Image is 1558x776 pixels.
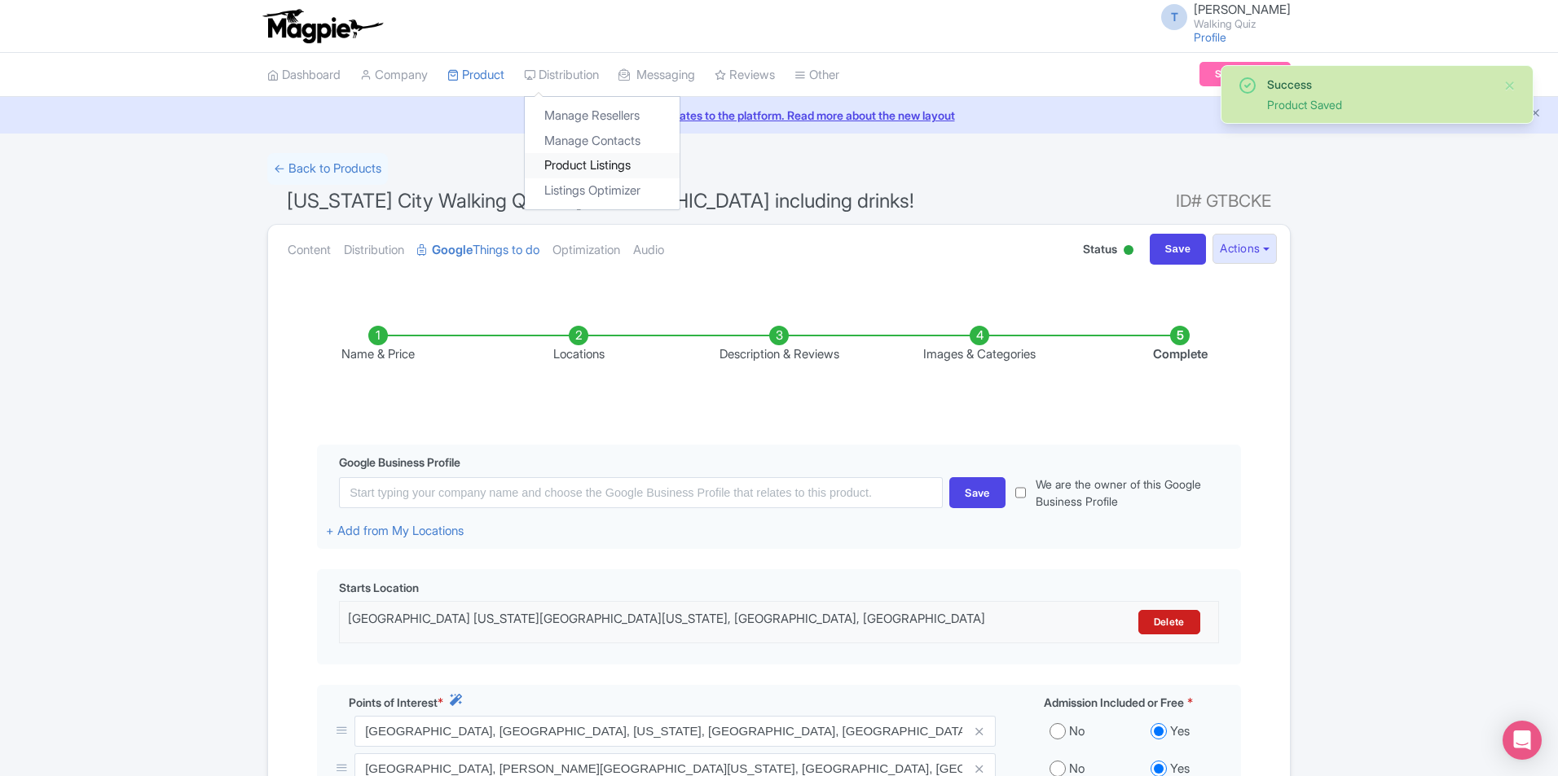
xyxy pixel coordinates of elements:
div: Product Saved [1267,96,1490,113]
a: Manage Resellers [525,103,680,129]
a: Profile [1194,30,1226,44]
a: GoogleThings to do [417,225,539,276]
span: Admission Included or Free [1044,694,1184,711]
div: [GEOGRAPHIC_DATA] [US_STATE][GEOGRAPHIC_DATA][US_STATE], [GEOGRAPHIC_DATA], [GEOGRAPHIC_DATA] [348,610,994,634]
span: [US_STATE] City Walking Quiz in [GEOGRAPHIC_DATA] including drinks! [287,189,914,213]
a: Optimization [552,225,620,276]
span: Status [1083,240,1117,257]
a: Audio [633,225,664,276]
a: Subscription [1199,62,1291,86]
a: T [PERSON_NAME] Walking Quiz [1151,3,1291,29]
a: Manage Contacts [525,129,680,154]
span: Starts Location [339,579,419,596]
a: Delete [1138,610,1200,634]
a: + Add from My Locations [326,523,464,538]
a: Dashboard [267,53,341,98]
img: logo-ab69f6fb50320c5b225c76a69d11143b.png [259,8,385,44]
span: ID# GTBCKE [1176,185,1271,217]
a: Product [447,53,504,98]
strong: Google [432,241,473,260]
li: Locations [478,326,679,364]
a: Product Listings [525,153,680,178]
label: We are the owner of this Google Business Profile [1036,476,1232,510]
small: Walking Quiz [1194,19,1291,29]
a: Messaging [618,53,695,98]
li: Name & Price [278,326,478,364]
div: Save [949,477,1006,508]
div: Open Intercom Messenger [1503,721,1542,760]
a: Listings Optimizer [525,178,680,204]
span: Google Business Profile [339,454,460,471]
button: Actions [1213,234,1277,264]
input: Start typing your company name and choose the Google Business Profile that relates to this product. [339,477,943,508]
a: Content [288,225,331,276]
label: Yes [1170,722,1190,741]
li: Complete [1080,326,1280,364]
a: ← Back to Products [267,153,388,185]
input: Save [1150,234,1207,265]
label: No [1069,722,1085,741]
span: [PERSON_NAME] [1194,2,1291,17]
li: Description & Reviews [679,326,879,364]
a: Distribution [524,53,599,98]
span: Points of Interest [349,694,438,711]
div: Success [1267,76,1490,93]
a: Other [794,53,839,98]
span: T [1161,4,1187,30]
li: Images & Categories [879,326,1080,364]
a: We made some updates to the platform. Read more about the new layout [10,107,1548,124]
a: Distribution [344,225,404,276]
button: Close announcement [1529,105,1542,124]
a: Reviews [715,53,775,98]
button: Close [1503,76,1516,95]
a: Company [360,53,428,98]
div: Active [1120,239,1137,264]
